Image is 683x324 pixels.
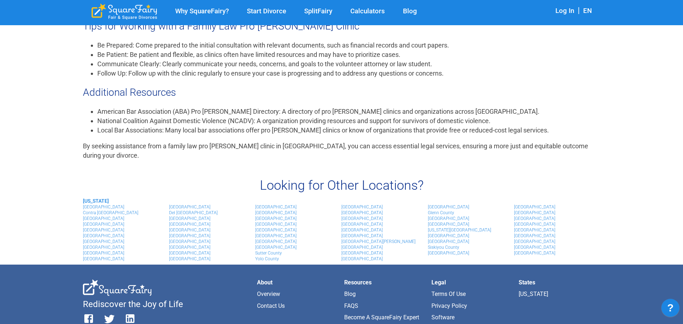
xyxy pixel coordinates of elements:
a: [GEOGRAPHIC_DATA] [83,233,124,238]
a: Siskiyou County [428,245,459,250]
a: [GEOGRAPHIC_DATA] [514,210,555,215]
li: About [257,279,338,286]
a: [US_STATE] [519,291,548,297]
a: Software [431,314,454,321]
li: States [519,279,600,286]
a: [GEOGRAPHIC_DATA] [83,251,124,256]
a: [GEOGRAPHIC_DATA] [169,222,210,227]
a: [GEOGRAPHIC_DATA] [428,251,469,256]
a: [GEOGRAPHIC_DATA] [341,222,383,227]
a: [GEOGRAPHIC_DATA] [83,228,124,233]
a: Contact Us [257,302,285,309]
li: Local Bar Associations: Many local bar associations offer pro [PERSON_NAME] clinics or know of or... [97,126,600,135]
a: Why SquareFairy? [166,7,238,15]
a: Privacy Policy [431,302,467,309]
h2: Looking for Other Locations? [83,178,600,193]
a: [GEOGRAPHIC_DATA] [341,216,383,221]
a: Become a SquareFairy Expert [344,314,419,321]
a: [GEOGRAPHIC_DATA] [428,239,469,244]
h3: Tips for Working with a Family Law Pro [PERSON_NAME] Clinic [83,19,600,33]
a: Sutter County [255,251,282,256]
a: [GEOGRAPHIC_DATA] [341,204,383,210]
a: [GEOGRAPHIC_DATA] [341,245,383,250]
a: [US_STATE][GEOGRAPHIC_DATA] [428,228,491,233]
li: American Bar Association (ABA) Pro [PERSON_NAME] Directory: A directory of pro [PERSON_NAME] clin... [97,107,600,116]
a: [GEOGRAPHIC_DATA] [169,204,210,210]
a: [GEOGRAPHIC_DATA] [83,239,124,244]
a: [GEOGRAPHIC_DATA] [341,228,383,233]
a: [GEOGRAPHIC_DATA] [514,233,555,238]
a: [GEOGRAPHIC_DATA] [255,210,297,215]
a: [GEOGRAPHIC_DATA] [83,216,124,221]
a: [GEOGRAPHIC_DATA] [514,228,555,233]
a: [GEOGRAPHIC_DATA] [514,216,555,221]
a: Glenn County [428,210,454,215]
a: Terms of Use [431,291,466,297]
a: [GEOGRAPHIC_DATA] [83,245,124,250]
a: [GEOGRAPHIC_DATA] [428,204,469,210]
a: [GEOGRAPHIC_DATA] [514,239,555,244]
a: [GEOGRAPHIC_DATA] [255,216,297,221]
iframe: JSD widget [658,295,683,324]
a: [GEOGRAPHIC_DATA] [514,204,555,210]
a: [GEOGRAPHIC_DATA] [341,251,383,256]
a: [GEOGRAPHIC_DATA] [169,256,210,261]
li: Follow Up: Follow up with the clinic regularly to ensure your case is progressing and to address ... [97,69,600,78]
a: Start Divorce [238,7,295,15]
li: Communicate Clearly: Clearly communicate your needs, concerns, and goals to the volunteer attorne... [97,59,600,69]
li: Legal [431,279,513,286]
a: Log In [555,7,574,15]
div: SquareFairy Logo [92,4,157,20]
a: Blog [344,291,356,297]
a: [GEOGRAPHIC_DATA] [255,228,297,233]
li: Be Patient: Be patient and flexible, as clinics often have limited resources and may have to prio... [97,50,600,59]
li: Be Prepared: Come prepared to the initial consultation with relevant documents, such as financial... [97,41,600,50]
a: [GEOGRAPHIC_DATA] [514,222,555,227]
a: [GEOGRAPHIC_DATA] [255,222,297,227]
span: | [574,6,583,15]
a: [GEOGRAPHIC_DATA] [341,233,383,238]
a: [GEOGRAPHIC_DATA] [83,222,124,227]
a: [GEOGRAPHIC_DATA] [169,228,210,233]
li: National Coalition Against Domestic Violence (NCADV): A organization providing resources and supp... [97,116,600,126]
a: FAQS [344,302,358,309]
a: Yolo County [255,256,279,261]
a: [GEOGRAPHIC_DATA] [428,233,469,238]
a: [GEOGRAPHIC_DATA] [169,245,210,250]
div: SquareFairy White Logo [83,279,151,296]
a: SplitFairy [295,7,341,15]
a: [GEOGRAPHIC_DATA] [169,239,210,244]
a: [GEOGRAPHIC_DATA] [169,251,210,256]
a: [GEOGRAPHIC_DATA][PERSON_NAME] [341,239,416,244]
a: [GEOGRAPHIC_DATA] [83,256,124,261]
a: [GEOGRAPHIC_DATA] [255,233,297,238]
a: [GEOGRAPHIC_DATA] [514,245,555,250]
li: Resources [344,279,426,286]
a: [GEOGRAPHIC_DATA] [428,222,469,227]
a: [GEOGRAPHIC_DATA] [169,233,210,238]
a: [GEOGRAPHIC_DATA] [255,204,297,210]
a: Blog [394,7,426,15]
a: [GEOGRAPHIC_DATA] [428,216,469,221]
a: [GEOGRAPHIC_DATA] [83,204,124,210]
h3: Additional Resources [83,85,600,100]
a: [GEOGRAPHIC_DATA] [169,216,210,221]
a: [GEOGRAPHIC_DATA] [341,210,383,215]
a: [GEOGRAPHIC_DATA] [255,239,297,244]
a: [GEOGRAPHIC_DATA] [341,256,383,261]
li: Rediscover the Joy of Life [83,301,252,308]
a: [GEOGRAPHIC_DATA] [514,251,555,256]
a: Overview [257,291,280,297]
div: By seeking assistance from a family law pro [PERSON_NAME] clinic in [GEOGRAPHIC_DATA], you can ac... [83,107,600,160]
a: Del [GEOGRAPHIC_DATA] [169,210,218,215]
a: Calculators [341,7,394,15]
a: [US_STATE] [83,198,109,204]
div: EN [583,6,592,16]
a: Contra [GEOGRAPHIC_DATA] [83,210,138,215]
a: [GEOGRAPHIC_DATA] [255,245,297,250]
